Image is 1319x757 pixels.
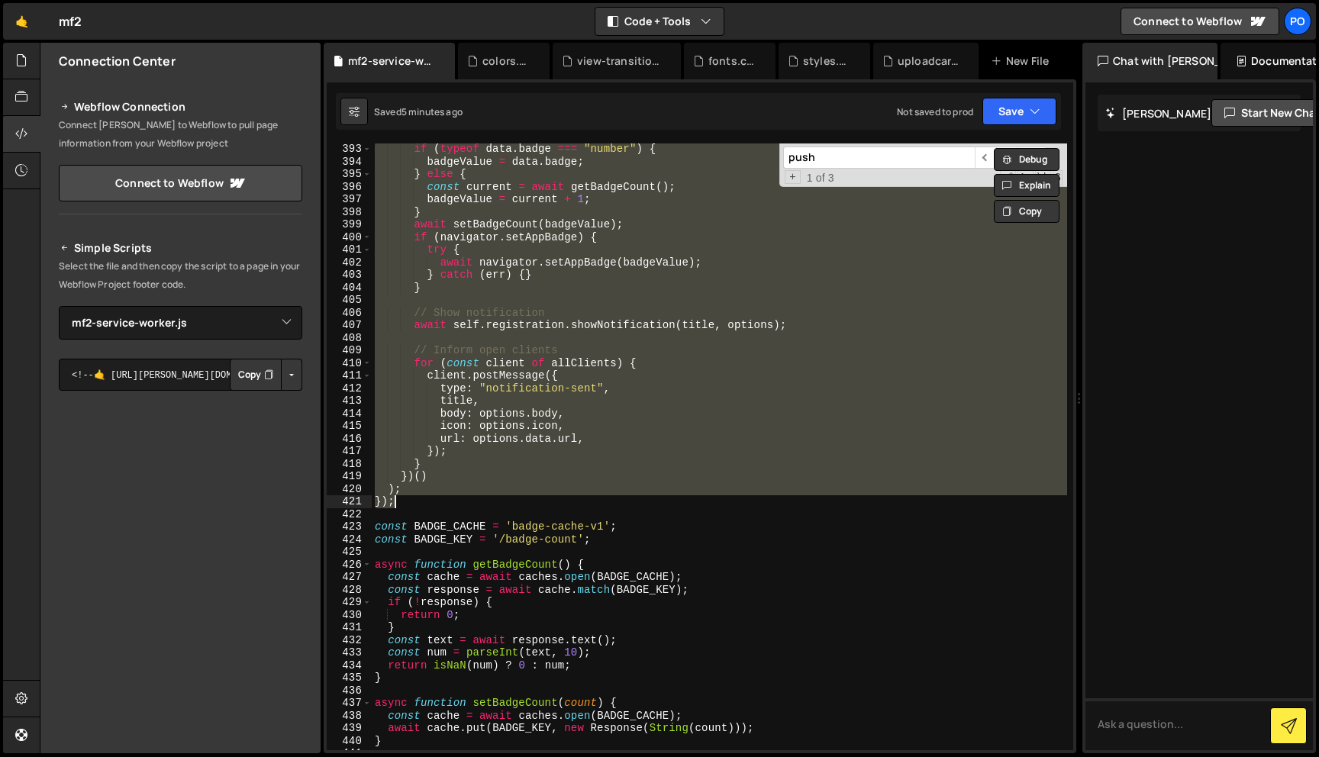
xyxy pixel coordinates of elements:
[59,12,82,31] div: mf2
[327,243,372,256] div: 401
[327,697,372,710] div: 437
[785,170,801,185] span: Toggle Replace mode
[327,282,372,295] div: 404
[327,256,372,269] div: 402
[327,407,372,420] div: 414
[327,621,372,634] div: 431
[327,533,372,546] div: 424
[59,116,302,153] p: Connect [PERSON_NAME] to Webflow to pull page information from your Webflow project
[327,609,372,622] div: 430
[348,53,437,69] div: mf2-service-worker.js
[327,218,372,231] div: 399
[982,98,1056,125] button: Save
[327,672,372,685] div: 435
[59,98,302,116] h2: Webflow Connection
[402,105,463,118] div: 5 minutes ago
[327,269,372,282] div: 403
[327,659,372,672] div: 434
[327,735,372,748] div: 440
[482,53,531,69] div: colors.css
[327,344,372,357] div: 409
[994,148,1059,171] button: Debug
[374,105,463,118] div: Saved
[327,168,372,181] div: 395
[327,395,372,407] div: 413
[327,722,372,735] div: 439
[975,147,996,169] span: ​
[994,200,1059,223] button: Copy
[327,445,372,458] div: 417
[327,685,372,697] div: 436
[327,193,372,206] div: 397
[327,156,372,169] div: 394
[59,257,302,294] p: Select the file and then copy the script to a page in your Webflow Project footer code.
[59,416,304,553] iframe: YouTube video player
[327,584,372,597] div: 428
[327,546,372,559] div: 425
[327,294,372,307] div: 405
[327,571,372,584] div: 427
[327,420,372,433] div: 415
[327,206,372,219] div: 398
[327,181,372,194] div: 396
[327,559,372,572] div: 426
[327,143,372,156] div: 393
[327,382,372,395] div: 412
[3,3,40,40] a: 🤙
[327,357,372,370] div: 410
[803,53,852,69] div: styles.css
[327,231,372,244] div: 400
[327,319,372,332] div: 407
[801,172,840,185] span: 1 of 3
[59,563,304,701] iframe: YouTube video player
[577,53,663,69] div: view-transitions.css
[59,359,302,391] textarea: <!--🤙 [URL][PERSON_NAME][DOMAIN_NAME]> <script>document.addEventListener("DOMContentLoaded", func...
[230,359,302,391] div: Button group with nested dropdown
[327,332,372,345] div: 408
[327,596,372,609] div: 429
[327,495,372,508] div: 421
[59,239,302,257] h2: Simple Scripts
[1105,106,1211,121] h2: [PERSON_NAME]
[595,8,724,35] button: Code + Tools
[1221,43,1316,79] div: Documentation
[327,710,372,723] div: 438
[327,470,372,483] div: 419
[1284,8,1311,35] a: Po
[991,53,1055,69] div: New File
[1082,43,1217,79] div: Chat with [PERSON_NAME]
[59,53,176,69] h2: Connection Center
[327,369,372,382] div: 411
[994,174,1059,197] button: Explain
[898,53,960,69] div: uploadcare.css
[708,53,757,69] div: fonts.css
[327,508,372,521] div: 422
[327,634,372,647] div: 432
[327,458,372,471] div: 418
[327,433,372,446] div: 416
[327,520,372,533] div: 423
[897,105,973,118] div: Not saved to prod
[1121,8,1279,35] a: Connect to Webflow
[230,359,282,391] button: Copy
[327,646,372,659] div: 433
[327,307,372,320] div: 406
[783,147,975,169] input: Search for
[327,483,372,496] div: 420
[59,165,302,201] a: Connect to Webflow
